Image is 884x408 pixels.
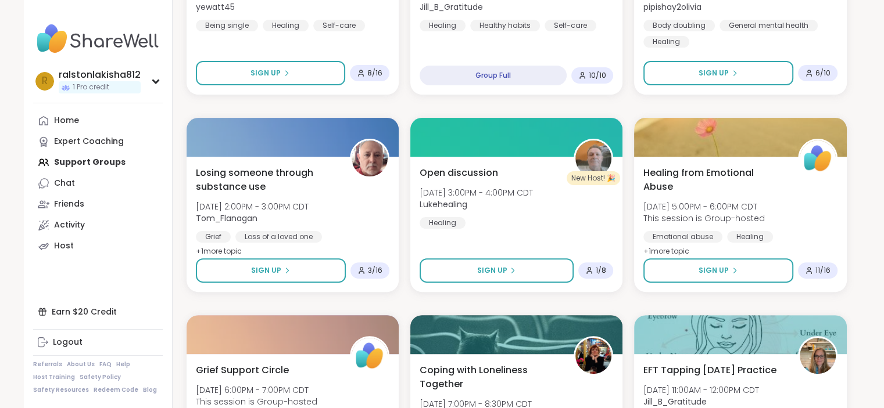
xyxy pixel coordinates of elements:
[575,140,611,176] img: Lukehealing
[196,166,337,194] span: Losing someone through substance use
[196,396,317,407] span: This session is Group-hosted
[33,301,163,322] div: Earn $20 Credit
[196,363,289,377] span: Grief Support Circle
[545,20,596,31] div: Self-care
[477,265,507,276] span: Sign Up
[33,110,163,131] a: Home
[73,82,109,92] span: 1 Pro credit
[720,20,818,31] div: General mental health
[116,360,130,369] a: Help
[143,386,157,394] a: Blog
[470,20,540,31] div: Healthy habits
[33,215,163,236] a: Activity
[420,166,498,180] span: Open discussion
[567,171,620,185] div: New Host! 🎉
[575,338,611,374] img: Judy
[420,217,466,229] div: Healing
[313,20,365,31] div: Self-care
[59,68,141,81] div: ralstonlakisha812
[643,201,765,212] span: [DATE] 5:00PM - 6:00PM CDT
[33,373,75,381] a: Host Training
[643,231,722,243] div: Emotional abuse
[699,265,729,276] span: Sign Up
[94,386,138,394] a: Redeem Code
[596,266,606,275] span: 1 / 8
[251,265,281,276] span: Sign Up
[54,219,85,231] div: Activity
[643,61,793,85] button: Sign Up
[420,258,574,283] button: Sign Up
[643,166,785,194] span: Healing from Emotional Abuse
[727,231,773,243] div: Healing
[196,61,345,85] button: Sign Up
[33,173,163,194] a: Chat
[33,236,163,257] a: Host
[643,396,707,407] b: Jill_B_Gratitude
[643,212,765,224] span: This session is Group-hosted
[54,115,79,127] div: Home
[352,338,388,374] img: ShareWell
[420,66,567,85] div: Group Full
[54,240,74,252] div: Host
[643,258,793,283] button: Sign Up
[196,258,346,283] button: Sign Up
[33,194,163,215] a: Friends
[420,198,467,210] b: Lukehealing
[367,68,382,78] span: 8 / 16
[33,332,163,353] a: Logout
[643,384,759,396] span: [DATE] 11:00AM - 12:00PM CDT
[643,1,702,13] b: pipishay2olivia
[800,140,836,176] img: ShareWell
[33,386,89,394] a: Safety Resources
[196,231,231,243] div: Grief
[33,131,163,152] a: Expert Coaching
[815,266,831,275] span: 11 / 16
[815,68,831,78] span: 6 / 10
[54,198,84,210] div: Friends
[99,360,112,369] a: FAQ
[420,1,483,13] b: Jill_B_Gratitude
[643,363,776,377] span: EFT Tapping [DATE] Practice
[263,20,309,31] div: Healing
[420,20,466,31] div: Healing
[33,360,62,369] a: Referrals
[352,140,388,176] img: Tom_Flanagan
[699,68,729,78] span: Sign Up
[643,20,715,31] div: Body doubling
[54,136,124,147] div: Expert Coaching
[235,231,322,243] div: Loss of a loved one
[420,363,561,391] span: Coping with Loneliness Together
[53,337,83,348] div: Logout
[196,1,235,13] b: yewatt45
[196,201,309,212] span: [DATE] 2:00PM - 3:00PM CDT
[250,68,281,78] span: Sign Up
[67,360,95,369] a: About Us
[54,178,75,189] div: Chat
[196,384,317,396] span: [DATE] 6:00PM - 7:00PM CDT
[33,19,163,59] img: ShareWell Nav Logo
[196,20,258,31] div: Being single
[643,36,689,48] div: Healing
[589,71,606,80] span: 10 / 10
[196,212,257,224] b: Tom_Flanagan
[42,74,48,89] span: r
[800,338,836,374] img: Jill_B_Gratitude
[368,266,382,275] span: 3 / 16
[420,187,533,198] span: [DATE] 3:00PM - 4:00PM CDT
[80,373,121,381] a: Safety Policy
